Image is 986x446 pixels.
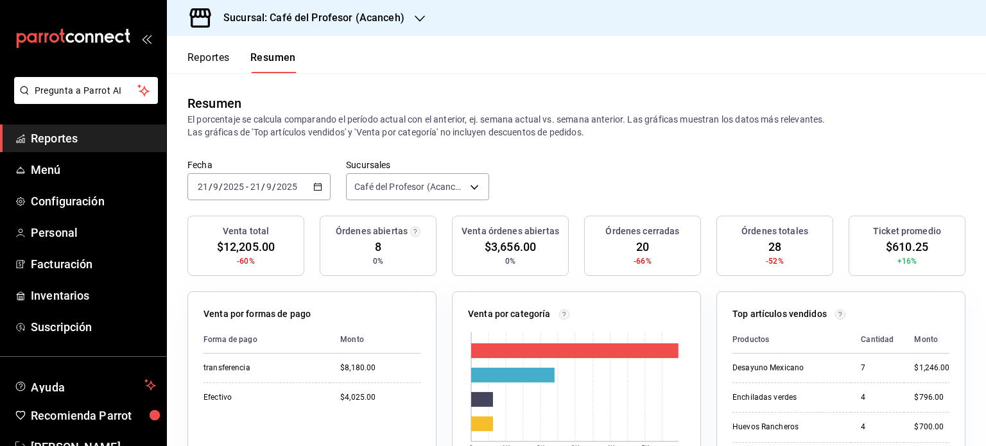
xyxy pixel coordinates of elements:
input: -- [212,182,219,192]
span: Pregunta a Parrot AI [35,84,138,98]
span: Recomienda Parrot [31,407,156,424]
span: $3,656.00 [485,238,536,255]
p: Venta por categoría [468,307,551,321]
span: 28 [768,238,781,255]
th: Monto [330,326,420,354]
div: transferencia [203,363,320,373]
input: ---- [276,182,298,192]
span: $12,205.00 [217,238,275,255]
h3: Venta órdenes abiertas [462,225,559,238]
span: 8 [375,238,381,255]
h3: Órdenes cerradas [605,225,679,238]
h3: Órdenes abiertas [336,225,408,238]
span: Suscripción [31,318,156,336]
h3: Órdenes totales [741,225,808,238]
span: Café del Profesor (Acanceh) [354,180,465,193]
input: -- [250,182,261,192]
span: -60% [237,255,255,267]
span: 20 [636,238,649,255]
span: / [261,182,265,192]
p: El porcentaje se calcula comparando el período actual con el anterior, ej. semana actual vs. sema... [187,113,965,139]
button: Resumen [250,51,296,73]
span: - [246,182,248,192]
div: Efectivo [203,392,320,403]
div: 7 [861,363,894,373]
span: Reportes [31,130,156,147]
p: Venta por formas de pago [203,307,311,321]
span: -66% [634,255,652,267]
span: -52% [766,255,784,267]
button: Pregunta a Parrot AI [14,77,158,104]
div: Resumen [187,94,241,113]
span: 0% [505,255,515,267]
span: / [209,182,212,192]
span: Menú [31,161,156,178]
th: Cantidad [851,326,904,354]
div: $796.00 [914,392,949,403]
span: Personal [31,224,156,241]
input: -- [266,182,272,192]
button: Reportes [187,51,230,73]
button: open_drawer_menu [141,33,151,44]
h3: Ticket promedio [873,225,941,238]
input: ---- [223,182,245,192]
th: Monto [904,326,949,354]
div: 4 [861,392,894,403]
th: Forma de pago [203,326,330,354]
span: $610.25 [886,238,928,255]
label: Fecha [187,160,331,169]
h3: Venta total [223,225,269,238]
div: $700.00 [914,422,949,433]
span: / [272,182,276,192]
h3: Sucursal: Café del Profesor (Acanceh) [213,10,404,26]
th: Productos [732,326,851,354]
label: Sucursales [346,160,489,169]
span: Inventarios [31,287,156,304]
span: +16% [897,255,917,267]
div: Huevos Rancheros [732,422,840,433]
div: navigation tabs [187,51,296,73]
div: Desayuno Mexicano [732,363,840,373]
div: Enchiladas verdes [732,392,840,403]
div: 4 [861,422,894,433]
input: -- [197,182,209,192]
span: Configuración [31,193,156,210]
div: $8,180.00 [340,363,420,373]
p: Top artículos vendidos [732,307,827,321]
a: Pregunta a Parrot AI [9,93,158,107]
span: / [219,182,223,192]
div: $4,025.00 [340,392,420,403]
span: Ayuda [31,377,139,393]
span: Facturación [31,255,156,273]
div: $1,246.00 [914,363,949,373]
span: 0% [373,255,383,267]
